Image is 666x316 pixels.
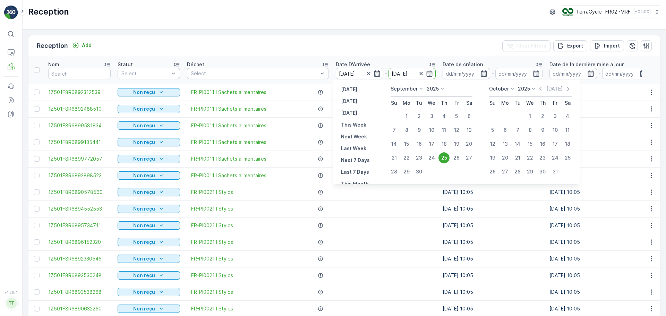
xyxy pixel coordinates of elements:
[34,156,40,162] div: Toggle Row Selected
[537,138,548,150] div: 16
[549,125,561,136] div: 10
[191,172,266,179] span: FR-PI0011 I Sachets alimentaires
[191,139,266,146] span: FR-PI0011 I Sachets alimentaires
[413,138,425,150] div: 16
[487,152,498,163] div: 19
[191,122,266,129] a: FR-PI0011 I Sachets alimentaires
[34,89,40,95] div: Toggle Row Selected
[118,221,180,230] button: Non reçu
[118,61,133,68] p: Statut
[341,145,366,152] p: Last Week
[546,250,653,267] td: [DATE] 10:05
[499,166,511,177] div: 27
[191,189,233,196] span: FR-PI0021 I Stylos
[191,89,266,96] span: FR-PI0011 I Sachets alimentaires
[443,61,483,68] p: Date de création
[34,256,40,262] div: Toggle Row Selected
[546,167,653,184] td: [DATE] 10:05
[191,222,233,229] a: FR-PI0021 I Stylos
[388,97,400,109] th: Sunday
[48,255,111,262] a: 1Z501F8R6892330546
[576,8,631,15] p: TerraCycle- FR02 -MRF
[48,305,111,312] span: 1Z501F8R6890632250
[4,290,18,294] span: v 1.50.4
[121,70,169,77] p: Select
[567,42,583,49] p: Export
[133,139,155,146] p: Non reçu
[133,289,155,296] p: Non reçu
[537,111,548,122] div: 2
[48,89,111,96] a: 1Z501F8R6892312539
[487,125,498,136] div: 5
[48,239,111,246] a: 1Z501F8R6896152320
[598,69,601,78] p: -
[34,123,40,128] div: Toggle Row Selected
[438,138,450,150] div: 18
[48,68,111,79] input: Search
[512,152,523,163] div: 21
[553,40,587,51] button: Export
[516,42,546,49] p: Clear Filters
[191,205,233,212] span: FR-PI0021 I Stylos
[341,121,366,128] p: This Week
[118,238,180,246] button: Non reçu
[191,305,233,312] a: FR-PI0021 I Stylos
[191,155,266,162] span: FR-PI0011 I Sachets alimentaires
[34,273,40,278] div: Toggle Row Selected
[341,110,357,117] p: [DATE]
[118,88,180,96] button: Non reçu
[48,272,111,279] a: 1Z501F8R6893530248
[439,267,546,284] td: [DATE] 10:05
[48,289,111,296] a: 1Z501F8R6893538268
[341,133,367,140] p: Next Week
[439,284,546,300] td: [DATE] 10:05
[34,173,40,178] div: Toggle Row Selected
[413,97,425,109] th: Tuesday
[562,8,573,16] img: terracycle.png
[439,250,546,267] td: [DATE] 10:05
[495,68,543,79] input: dd/mm/yyyy
[191,289,233,296] a: FR-PI0021 I Stylos
[426,125,437,136] div: 10
[191,272,233,279] span: FR-PI0021 I Stylos
[338,85,360,94] button: Yesterday
[388,125,400,136] div: 7
[602,68,650,79] input: dd/mm/yyyy
[549,152,561,163] div: 24
[48,172,111,179] a: 1Z501F8R6892898523
[336,68,383,79] input: dd/mm/yyyy
[401,138,412,150] div: 15
[341,157,370,164] p: Next 7 Days
[338,144,369,153] button: Last Week
[191,255,233,262] span: FR-PI0021 I Stylos
[524,97,536,109] th: Wednesday
[34,106,40,112] div: Toggle Row Selected
[118,271,180,280] button: Non reçu
[439,234,546,250] td: [DATE] 10:05
[546,117,653,134] td: [DATE] 10:05
[338,109,360,117] button: Tomorrow
[118,121,180,130] button: Non reçu
[443,68,490,79] input: dd/mm/yyyy
[537,125,548,136] div: 9
[133,239,155,246] p: Non reçu
[401,152,412,163] div: 22
[549,166,561,177] div: 31
[438,111,450,122] div: 4
[463,152,475,163] div: 27
[401,111,412,122] div: 1
[489,85,509,92] p: October
[499,97,511,109] th: Monday
[133,255,155,262] p: Non reçu
[562,125,573,136] div: 11
[439,217,546,234] td: [DATE] 10:05
[34,189,40,195] div: Toggle Row Selected
[133,305,155,312] p: Non reçu
[546,234,653,250] td: [DATE] 10:05
[133,122,155,129] p: Non reçu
